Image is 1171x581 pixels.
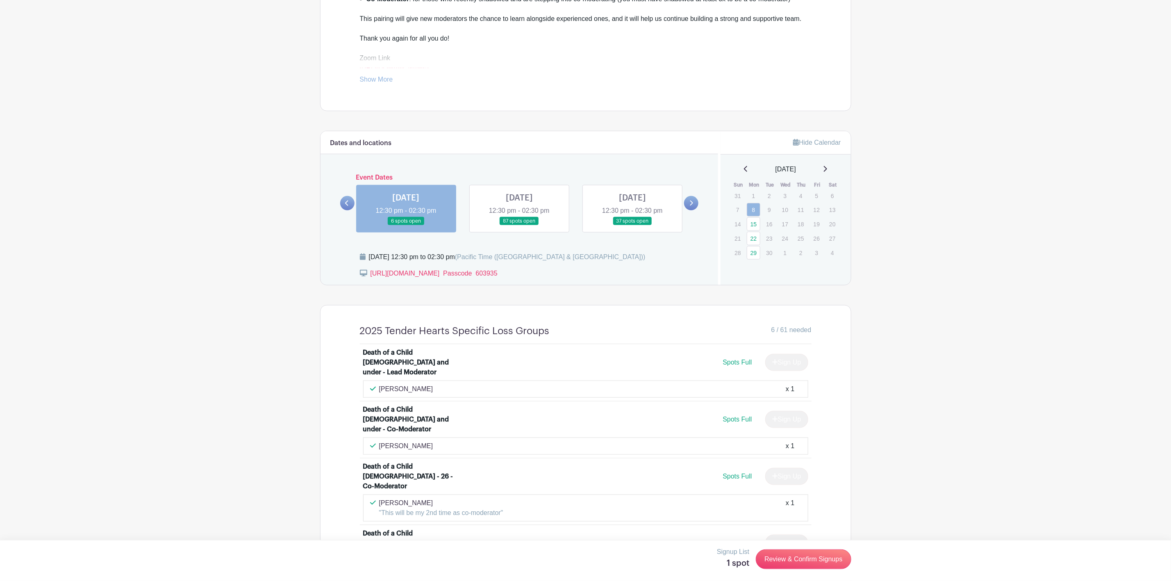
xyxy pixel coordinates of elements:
[747,232,760,245] a: 22
[778,181,794,189] th: Wed
[762,232,776,245] p: 23
[809,181,825,189] th: Fri
[379,441,433,451] p: [PERSON_NAME]
[371,270,498,277] a: [URL][DOMAIN_NAME] Passcode 603935
[363,405,465,434] div: Death of a Child [DEMOGRAPHIC_DATA] and under - Co-Moderator
[762,218,776,230] p: 16
[369,252,646,262] div: [DATE] 12:30 pm to 02:30 pm
[723,540,752,547] span: Spots Full
[731,232,744,245] p: 21
[786,498,794,518] div: x 1
[810,246,823,259] p: 3
[794,203,807,216] p: 11
[794,246,807,259] p: 2
[825,189,839,202] p: 6
[746,181,762,189] th: Mon
[363,348,465,377] div: Death of a Child [DEMOGRAPHIC_DATA] and under - Lead Moderator
[747,246,760,260] a: 29
[723,416,752,423] span: Spots Full
[730,181,746,189] th: Sun
[723,359,752,366] span: Spots Full
[762,246,776,259] p: 30
[778,246,792,259] p: 1
[825,218,839,230] p: 20
[717,558,749,568] h5: 1 spot
[363,529,465,558] div: Death of a Child [DEMOGRAPHIC_DATA] - 26 - Lead Moderator
[794,189,807,202] p: 4
[810,189,823,202] p: 5
[360,76,393,86] a: Show More
[731,203,744,216] p: 7
[747,189,760,202] p: 1
[717,547,749,557] p: Signup List
[762,189,776,202] p: 2
[794,218,807,230] p: 18
[379,508,503,518] p: "This will be my 2nd time as co-moderator"
[455,253,646,260] span: (Pacific Time ([GEOGRAPHIC_DATA] & [GEOGRAPHIC_DATA]))
[747,203,760,216] a: 8
[825,246,839,259] p: 4
[775,164,796,174] span: [DATE]
[794,181,809,189] th: Thu
[793,139,841,146] a: Hide Calendar
[360,14,812,83] div: This pairing will give new moderators the chance to learn alongside experienced ones, and it will...
[756,549,851,569] a: Review & Confirm Signups
[810,203,823,216] p: 12
[731,189,744,202] p: 31
[771,325,812,335] span: 6 / 61 needed
[379,498,503,508] p: [PERSON_NAME]
[731,246,744,259] p: 28
[363,462,465,491] div: Death of a Child [DEMOGRAPHIC_DATA] - 26 - Co-Moderator
[778,203,792,216] p: 10
[762,203,776,216] p: 9
[330,139,392,147] h6: Dates and locations
[810,218,823,230] p: 19
[794,232,807,245] p: 25
[360,64,429,71] a: [URL][DOMAIN_NAME]
[825,203,839,216] p: 13
[379,384,433,394] p: [PERSON_NAME]
[355,174,684,182] h6: Event Dates
[723,473,752,480] span: Spots Full
[778,232,792,245] p: 24
[778,218,792,230] p: 17
[786,441,794,451] div: x 1
[731,218,744,230] p: 14
[778,189,792,202] p: 3
[825,232,839,245] p: 27
[747,217,760,231] a: 15
[786,384,794,394] div: x 1
[825,181,841,189] th: Sat
[810,232,823,245] p: 26
[762,181,778,189] th: Tue
[360,325,550,337] h4: 2025 Tender Hearts Specific Loss Groups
